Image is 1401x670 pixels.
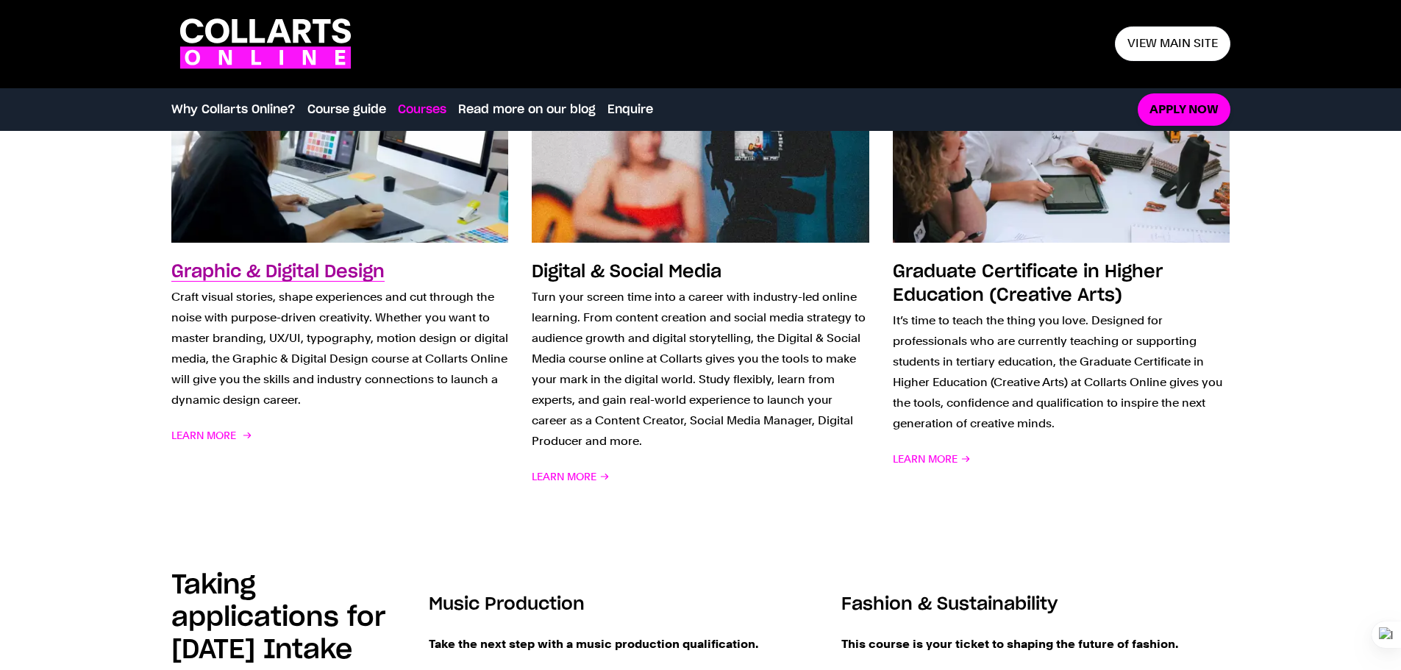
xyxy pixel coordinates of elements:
[307,101,386,118] a: Course guide
[171,287,509,410] p: Craft visual stories, shape experiences and cut through the noise with purpose-driven creativity....
[429,593,818,616] h3: Music Production
[841,637,1178,651] strong: This course is your ticket to shaping the future of fashion.
[171,569,429,666] h2: Taking applications for [DATE] Intake
[532,68,869,488] a: Digital & Social Media Turn your screen time into a career with industry-led online learning. Fro...
[458,101,596,118] a: Read more on our blog
[893,263,1163,304] h3: Graduate Certificate in Higher Education (Creative Arts)
[893,310,1230,434] p: It’s time to teach the thing you love. Designed for professionals who are currently teaching or s...
[532,466,610,487] span: Learn More
[893,449,971,469] span: Learn More
[532,263,721,281] h3: Digital & Social Media
[398,101,446,118] a: Courses
[1138,93,1230,126] a: Apply now
[893,68,1230,488] a: Graduate Certificate in Higher Education (Creative Arts) It’s time to teach the thing you love. D...
[532,287,869,452] p: Turn your screen time into a career with industry-led online learning. From content creation and ...
[429,637,758,651] strong: Take the next step with a music production qualification.
[841,593,1230,616] h3: Fashion & Sustainability
[607,101,653,118] a: Enquire
[1115,26,1230,61] a: View main site
[171,425,249,446] span: Learn More
[171,101,296,118] a: Why Collarts Online?
[171,263,385,281] h3: Graphic & Digital Design
[171,68,509,488] a: Graphic & Digital Design Craft visual stories, shape experiences and cut through the noise with p...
